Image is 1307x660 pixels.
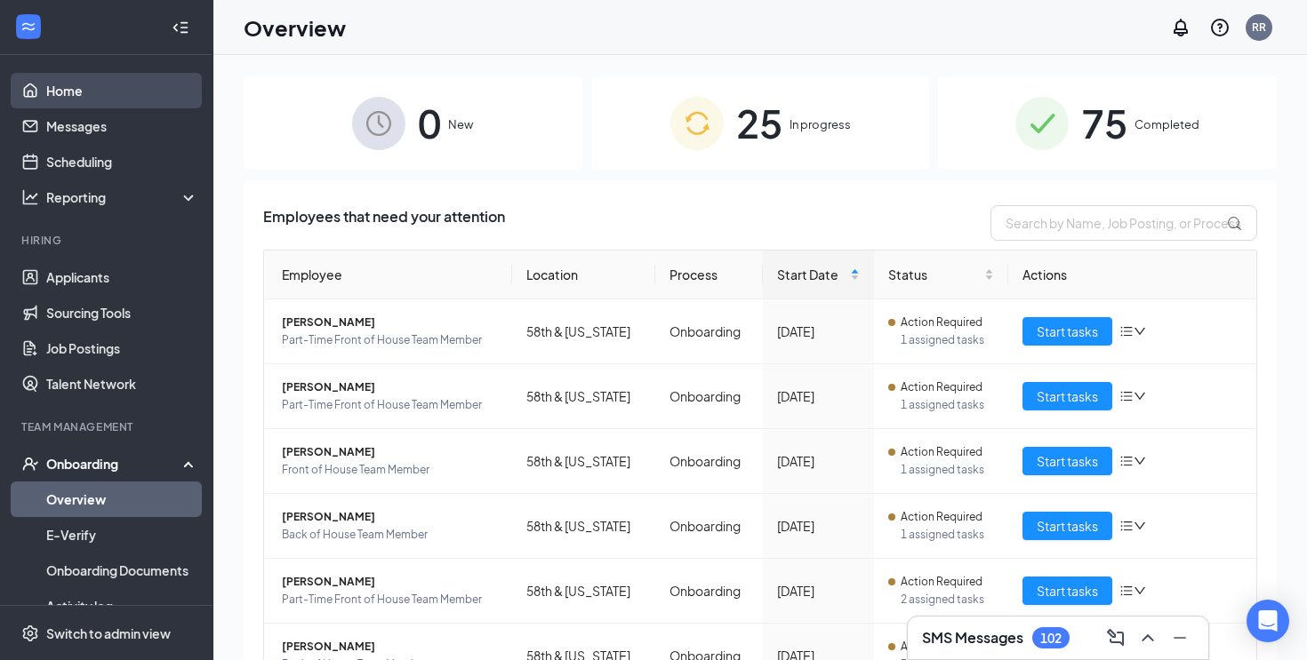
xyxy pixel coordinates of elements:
span: 1 assigned tasks [901,461,994,479]
th: Location [512,250,655,299]
svg: ComposeMessage [1105,627,1127,648]
a: Applicants [46,259,198,295]
svg: Notifications [1170,17,1191,38]
div: Reporting [46,188,199,206]
div: Team Management [21,419,195,434]
div: 102 [1040,631,1062,646]
svg: Collapse [172,19,189,36]
a: Home [46,73,198,108]
span: bars [1119,389,1134,403]
button: Start tasks [1022,382,1112,410]
td: 58th & [US_STATE] [512,559,655,624]
div: [DATE] [777,451,860,471]
span: Start tasks [1037,451,1098,471]
td: 58th & [US_STATE] [512,364,655,429]
span: Front of House Team Member [282,461,498,479]
td: Onboarding [655,364,763,429]
span: [PERSON_NAME] [282,443,498,461]
span: down [1134,584,1146,597]
span: bars [1119,584,1134,598]
div: [DATE] [777,322,860,341]
input: Search by Name, Job Posting, or Process [990,205,1257,241]
svg: Settings [21,624,39,642]
span: down [1134,520,1146,532]
span: Start Date [777,265,846,284]
span: Employees that need your attention [263,205,505,241]
div: RR [1252,20,1266,35]
span: [PERSON_NAME] [282,638,498,656]
span: [PERSON_NAME] [282,573,498,591]
div: [DATE] [777,386,860,406]
td: 58th & [US_STATE] [512,299,655,364]
button: Start tasks [1022,512,1112,540]
span: [PERSON_NAME] [282,508,498,526]
a: Talent Network [46,366,198,402]
td: 58th & [US_STATE] [512,429,655,494]
span: Action Required [901,314,982,331]
span: down [1134,325,1146,338]
a: Sourcing Tools [46,295,198,330]
span: Action Required [901,378,982,396]
div: [DATE] [777,516,860,536]
td: Onboarding [655,559,763,624]
svg: ChevronUp [1137,627,1159,648]
span: 25 [736,92,782,154]
a: Onboarding Documents [46,553,198,588]
th: Actions [1008,250,1256,299]
span: Action Required [901,508,982,526]
span: 75 [1081,92,1127,154]
span: bars [1119,454,1134,468]
th: Status [874,250,1008,299]
span: Part-Time Front of House Team Member [282,591,498,608]
a: Scheduling [46,144,198,179]
div: Onboarding [46,455,183,473]
th: Employee [264,250,512,299]
span: down [1134,390,1146,402]
span: Part-Time Front of House Team Member [282,396,498,414]
span: Back of House Team Member [282,526,498,544]
td: 58th & [US_STATE] [512,494,655,559]
span: In progress [790,115,851,133]
span: Completed [1135,115,1199,133]
a: E-Verify [46,517,198,553]
span: bars [1119,324,1134,338]
td: Onboarding [655,429,763,494]
span: Part-Time Front of House Team Member [282,331,498,349]
button: Start tasks [1022,317,1112,346]
span: Start tasks [1037,516,1098,536]
h1: Overview [244,12,346,43]
a: Messages [46,108,198,144]
svg: Minimize [1169,627,1191,648]
button: ChevronUp [1134,624,1162,652]
span: [PERSON_NAME] [282,378,498,396]
div: [DATE] [777,581,860,600]
span: Action Required [901,573,982,591]
span: Start tasks [1037,581,1098,600]
button: Minimize [1166,624,1194,652]
svg: Analysis [21,188,39,206]
span: down [1134,455,1146,467]
th: Process [655,250,763,299]
h3: SMS Messages [922,628,1023,648]
span: 1 assigned tasks [901,331,994,349]
button: Start tasks [1022,577,1112,605]
span: Action Required [901,443,982,461]
span: 0 [418,92,441,154]
button: Start tasks [1022,447,1112,475]
svg: UserCheck [21,455,39,473]
svg: QuestionInfo [1209,17,1231,38]
svg: WorkstreamLogo [20,18,37,36]
span: New [448,115,473,133]
div: Hiring [21,233,195,248]
span: Start tasks [1037,386,1098,406]
a: Overview [46,481,198,517]
span: [PERSON_NAME] [282,314,498,331]
td: Onboarding [655,494,763,559]
div: Open Intercom Messenger [1247,600,1289,642]
span: Action Required [901,638,982,656]
a: Job Postings [46,330,198,366]
span: 2 assigned tasks [901,591,994,608]
span: Status [888,265,981,284]
span: bars [1119,519,1134,533]
td: Onboarding [655,299,763,364]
